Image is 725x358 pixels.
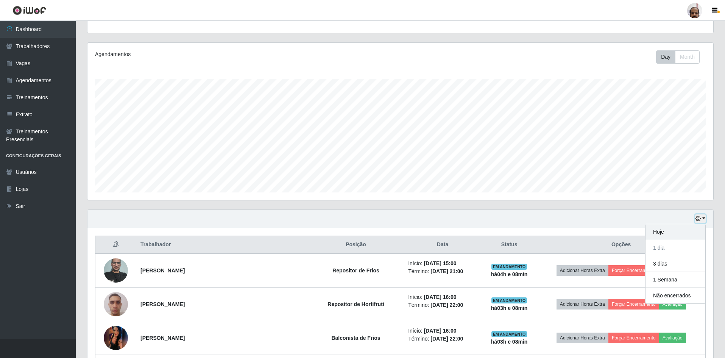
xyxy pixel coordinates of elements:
[424,260,456,266] time: [DATE] 15:00
[645,288,705,303] button: Não encerrados
[430,336,463,342] time: [DATE] 22:00
[645,256,705,272] button: 3 dias
[331,335,380,341] strong: Balconista de Frios
[95,50,343,58] div: Agendamentos
[12,6,46,15] img: CoreUI Logo
[491,331,527,337] span: EM ANDAMENTO
[659,333,686,343] button: Avaliação
[491,271,528,277] strong: há 04 h e 08 min
[656,50,706,64] div: Toolbar with button groups
[140,301,185,307] strong: [PERSON_NAME]
[430,302,463,308] time: [DATE] 22:00
[656,50,700,64] div: First group
[557,265,608,276] button: Adicionar Horas Extra
[408,267,477,275] li: Término:
[608,265,659,276] button: Forçar Encerramento
[675,50,700,64] button: Month
[408,335,477,343] li: Término:
[408,293,477,301] li: Início:
[482,236,537,254] th: Status
[408,327,477,335] li: Início:
[140,267,185,274] strong: [PERSON_NAME]
[424,294,456,300] time: [DATE] 16:00
[645,224,705,240] button: Hoje
[104,288,128,320] img: 1751476374327.jpeg
[327,301,384,307] strong: Repositor de Hortifruti
[430,268,463,274] time: [DATE] 21:00
[608,333,659,343] button: Forçar Encerramento
[608,299,659,310] button: Forçar Encerramento
[136,236,308,254] th: Trabalhador
[656,50,675,64] button: Day
[332,267,379,274] strong: Repositor de Frios
[537,236,705,254] th: Opções
[491,305,528,311] strong: há 03 h e 08 min
[491,297,527,303] span: EM ANDAMENTO
[491,264,527,270] span: EM ANDAMENTO
[408,260,477,267] li: Início:
[308,236,404,254] th: Posição
[645,272,705,288] button: 1 Semana
[645,240,705,256] button: 1 dia
[404,236,482,254] th: Data
[408,301,477,309] li: Término:
[557,333,608,343] button: Adicionar Horas Extra
[557,299,608,310] button: Adicionar Horas Extra
[140,335,185,341] strong: [PERSON_NAME]
[424,328,456,334] time: [DATE] 16:00
[659,299,686,310] button: Avaliação
[104,254,128,286] img: 1655148070426.jpeg
[491,339,528,345] strong: há 03 h e 08 min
